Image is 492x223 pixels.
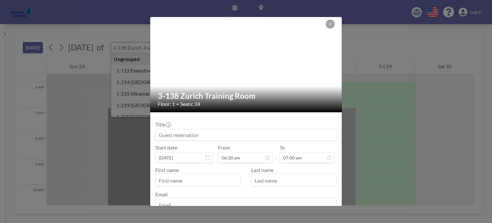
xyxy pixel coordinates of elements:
h2: 3-138 Zurich Training Room [158,91,335,101]
span: - [275,147,277,161]
input: Last name [251,175,336,186]
label: Title [155,121,170,128]
input: Guest reservation [156,129,336,140]
label: Start date [155,144,177,151]
input: First name [156,175,241,186]
label: From [218,144,230,151]
span: Floor: 1 [158,101,175,107]
input: Email [156,199,336,210]
label: Last name [251,167,274,173]
label: First name [155,167,179,173]
label: Email [155,191,168,197]
label: To [280,144,285,151]
span: • [176,102,179,107]
span: Seats: 24 [180,101,200,107]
